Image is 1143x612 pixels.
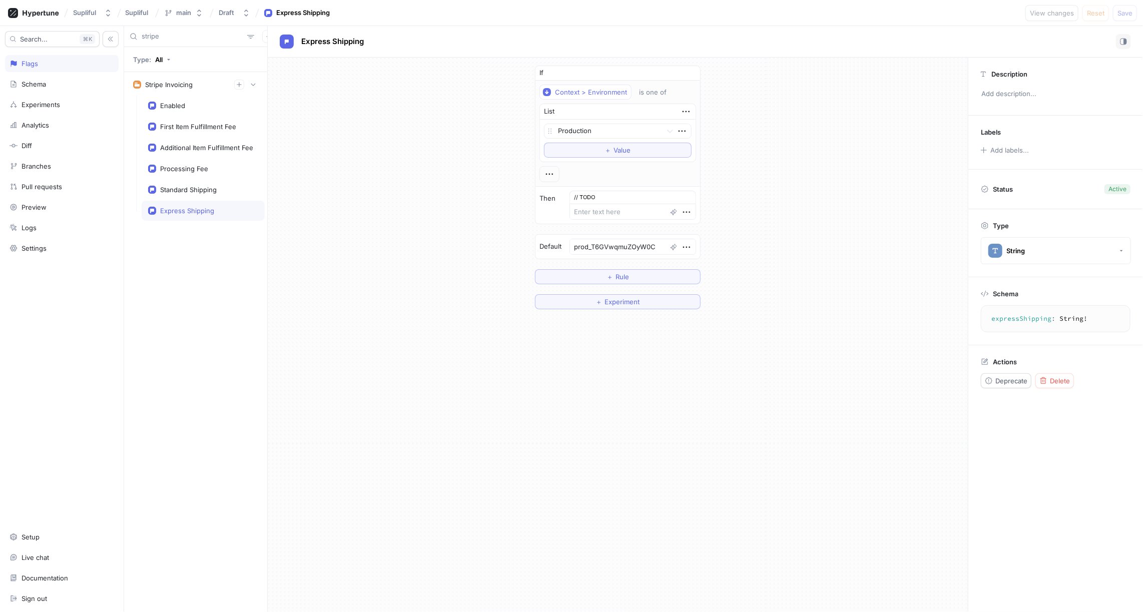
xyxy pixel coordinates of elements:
p: Description [991,70,1027,78]
span: Delete [1050,378,1070,384]
div: Express Shipping [160,207,214,215]
div: // TODO [569,191,696,204]
div: Processing Fee [160,165,208,173]
button: main [160,5,207,21]
p: Schema [993,290,1018,298]
div: First Item Fulfillment Fee [160,123,236,131]
div: Flags [22,60,38,68]
div: Diff [22,142,32,150]
p: Actions [993,358,1017,366]
div: Live chat [22,553,49,561]
p: Status [993,182,1013,196]
button: ＋Experiment [535,294,701,309]
div: Add labels... [990,147,1029,154]
div: Preview [22,203,47,211]
span: Experiment [605,299,640,305]
button: Supliful [69,5,116,21]
button: Context > Environment [539,85,632,100]
p: Add description... [977,86,1134,103]
div: Sign out [22,594,47,602]
div: Active [1108,185,1126,194]
div: Express Shipping [276,8,330,18]
div: Experiments [22,101,60,109]
div: Setup [22,533,40,541]
span: Supliful [125,9,148,16]
div: Enabled [160,102,185,110]
p: If [539,68,543,78]
div: Documentation [22,574,68,582]
button: Deprecate [981,373,1031,388]
div: Analytics [22,121,49,129]
span: View changes [1030,10,1074,16]
a: Documentation [5,569,119,586]
div: is one of [639,88,667,97]
div: Branches [22,162,51,170]
button: Delete [1035,373,1074,388]
button: Search...K [5,31,100,47]
span: Reset [1087,10,1104,16]
button: String [981,237,1131,264]
span: Save [1117,10,1132,16]
div: All [155,56,163,64]
span: Search... [20,36,48,42]
div: Stripe Invoicing [145,81,193,89]
span: ＋ [596,299,603,305]
span: Rule [616,274,629,280]
p: Type: [133,56,151,64]
div: String [1006,247,1025,255]
button: View changes [1025,5,1078,21]
div: List [544,107,554,117]
p: Default [539,242,561,252]
button: Reset [1082,5,1109,21]
button: Draft [215,5,254,21]
div: Logs [22,224,37,232]
button: Type: All [130,51,174,68]
div: K [80,34,95,44]
div: Pull requests [22,183,62,191]
textarea: expressShipping: String! [985,310,1126,328]
span: Express Shipping [301,38,364,46]
span: ＋ [607,274,613,280]
span: Deprecate [995,378,1027,384]
div: Context > Environment [555,88,627,97]
div: Additional Item Fulfillment Fee [160,144,253,152]
button: ＋Rule [535,269,701,284]
button: is one of [635,85,681,100]
textarea: prod_T6GVwqmuZOyW0C [569,239,696,255]
p: Labels [981,128,1001,136]
div: Settings [22,244,47,252]
button: Save [1113,5,1137,21]
div: Draft [219,9,234,17]
div: Schema [22,80,46,88]
p: Then [539,194,555,204]
div: main [176,9,191,17]
button: Add labels... [977,144,1031,157]
p: Type [993,222,1009,230]
input: Search... [142,32,243,42]
button: ＋Value [544,143,692,158]
div: Supliful [73,9,96,17]
div: Standard Shipping [160,186,217,194]
span: ＋ [605,147,612,153]
span: Value [614,147,631,153]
